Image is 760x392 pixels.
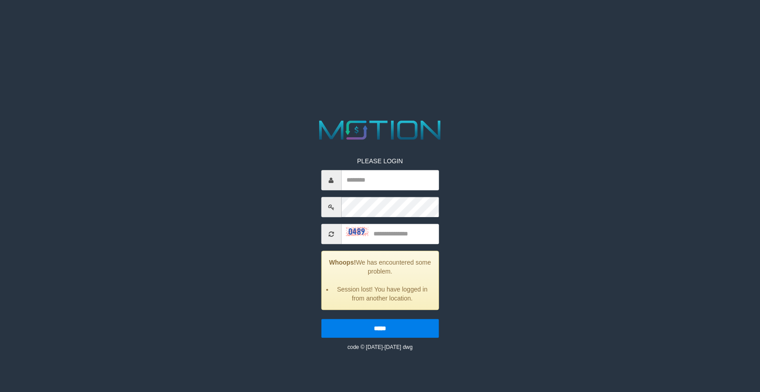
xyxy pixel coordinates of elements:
img: captcha [346,227,368,236]
strong: Whoops! [329,259,356,266]
small: code © [DATE]-[DATE] dwg [347,344,413,351]
li: Session lost! You have logged in from another location. [333,285,431,303]
p: PLEASE LOGIN [321,157,439,166]
div: We has encountered some problem. [321,251,439,310]
img: MOTION_logo.png [313,117,446,143]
